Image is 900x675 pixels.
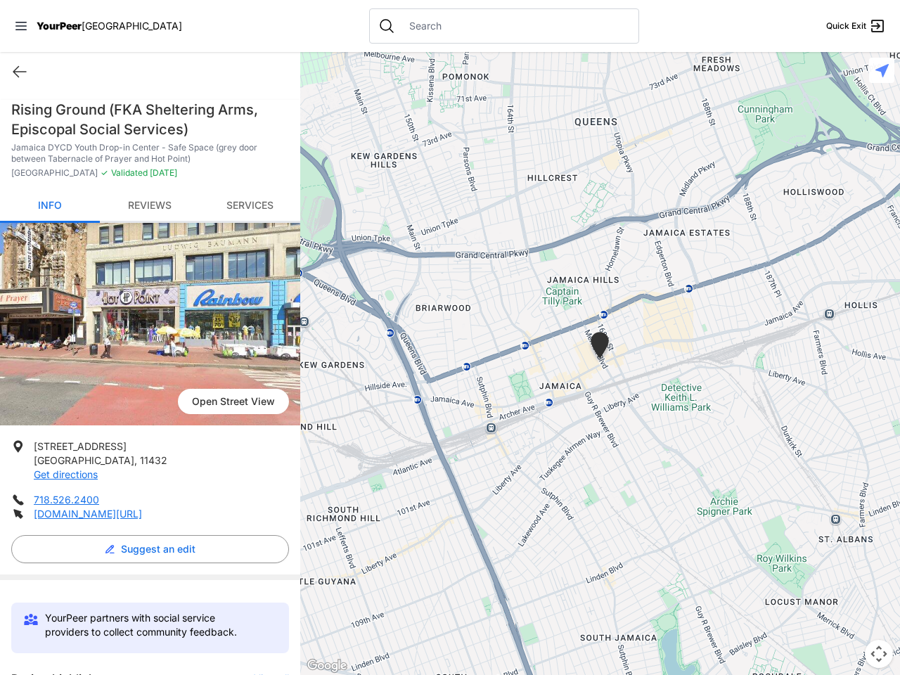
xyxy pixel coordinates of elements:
[588,332,612,364] div: Jamaica DYCD Youth Drop-in Center - Safe Space (grey door between Tabernacle of Prayer and Hot Po...
[134,454,137,466] span: ,
[11,535,289,563] button: Suggest an edit
[11,100,289,139] h1: Rising Ground (FKA Sheltering Arms, Episcopal Social Services)
[34,440,127,452] span: [STREET_ADDRESS]
[826,18,886,34] a: Quick Exit
[826,20,866,32] span: Quick Exit
[34,468,98,480] a: Get directions
[304,657,350,675] img: Google
[11,167,98,179] span: [GEOGRAPHIC_DATA]
[37,20,82,32] span: YourPeer
[178,389,289,414] span: Open Street View
[148,167,177,178] span: [DATE]
[37,22,182,30] a: YourPeer[GEOGRAPHIC_DATA]
[304,657,350,675] a: Open this area in Google Maps (opens a new window)
[34,508,142,520] a: [DOMAIN_NAME][URL]
[200,190,300,223] a: Services
[45,611,261,639] p: YourPeer partners with social service providers to collect community feedback.
[865,640,893,668] button: Map camera controls
[140,454,167,466] span: 11432
[82,20,182,32] span: [GEOGRAPHIC_DATA]
[401,19,630,33] input: Search
[111,167,148,178] span: Validated
[121,542,195,556] span: Suggest an edit
[34,454,134,466] span: [GEOGRAPHIC_DATA]
[100,190,200,223] a: Reviews
[34,494,99,506] a: 718.526.2400
[101,167,108,179] span: ✓
[11,142,289,165] p: Jamaica DYCD Youth Drop-in Center - Safe Space (grey door between Tabernacle of Prayer and Hot Po...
